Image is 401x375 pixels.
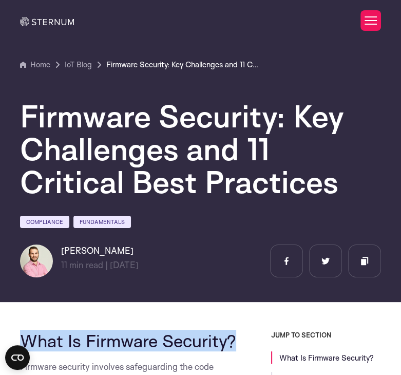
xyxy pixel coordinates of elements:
[73,216,131,228] a: Fundamentals
[5,345,30,370] button: Open CMP widget
[20,59,50,71] a: Home
[20,100,381,198] h1: Firmware Security: Key Challenges and 11 Critical Best Practices
[360,10,381,31] button: Toggle Menu
[61,245,139,257] h6: [PERSON_NAME]
[20,216,69,228] a: Compliance
[65,59,92,71] a: IoT Blog
[106,59,260,71] a: Firmware Security: Key Challenges and 11 Critical Best Practices
[20,245,53,277] img: Lian Granot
